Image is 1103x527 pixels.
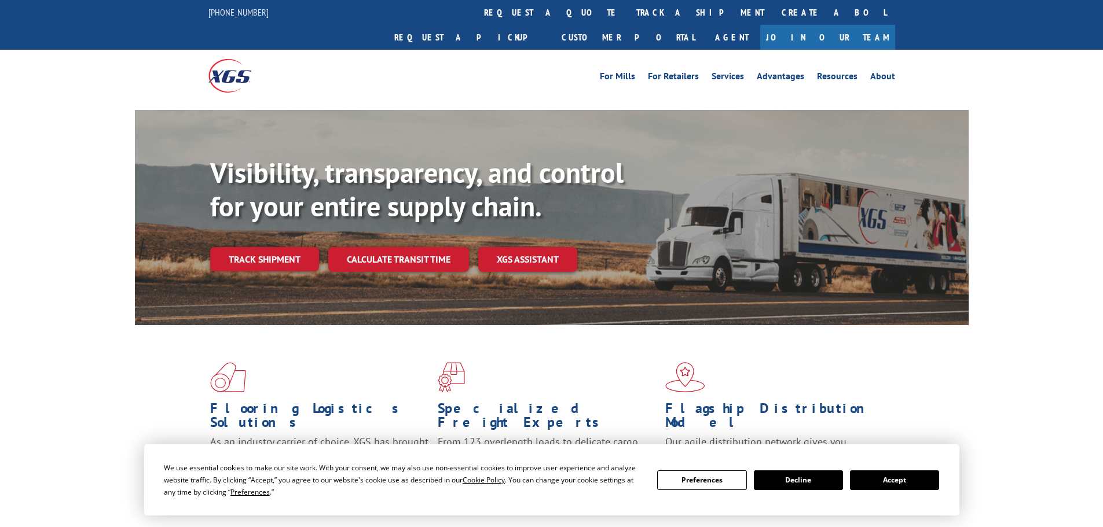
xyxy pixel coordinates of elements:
[463,475,505,485] span: Cookie Policy
[210,362,246,392] img: xgs-icon-total-supply-chain-intelligence-red
[478,247,577,272] a: XGS ASSISTANT
[870,72,895,84] a: About
[712,72,744,84] a: Services
[665,401,884,435] h1: Flagship Distribution Model
[208,6,269,18] a: [PHONE_NUMBER]
[665,435,878,462] span: Our agile distribution network gives you nationwide inventory management on demand.
[648,72,699,84] a: For Retailers
[210,435,428,476] span: As an industry carrier of choice, XGS has brought innovation and dedication to flooring logistics...
[164,462,643,498] div: We use essential cookies to make our site work. With your consent, we may also use non-essential ...
[210,247,319,271] a: Track shipment
[438,401,657,435] h1: Specialized Freight Experts
[665,362,705,392] img: xgs-icon-flagship-distribution-model-red
[438,362,465,392] img: xgs-icon-focused-on-flooring-red
[600,72,635,84] a: For Mills
[754,470,843,490] button: Decline
[553,25,703,50] a: Customer Portal
[703,25,760,50] a: Agent
[144,444,959,515] div: Cookie Consent Prompt
[438,435,657,487] p: From 123 overlength loads to delicate cargo, our experienced staff knows the best way to move you...
[328,247,469,272] a: Calculate transit time
[760,25,895,50] a: Join Our Team
[230,487,270,497] span: Preferences
[817,72,858,84] a: Resources
[210,401,429,435] h1: Flooring Logistics Solutions
[657,470,746,490] button: Preferences
[757,72,804,84] a: Advantages
[850,470,939,490] button: Accept
[386,25,553,50] a: Request a pickup
[210,154,624,224] b: Visibility, transparency, and control for your entire supply chain.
